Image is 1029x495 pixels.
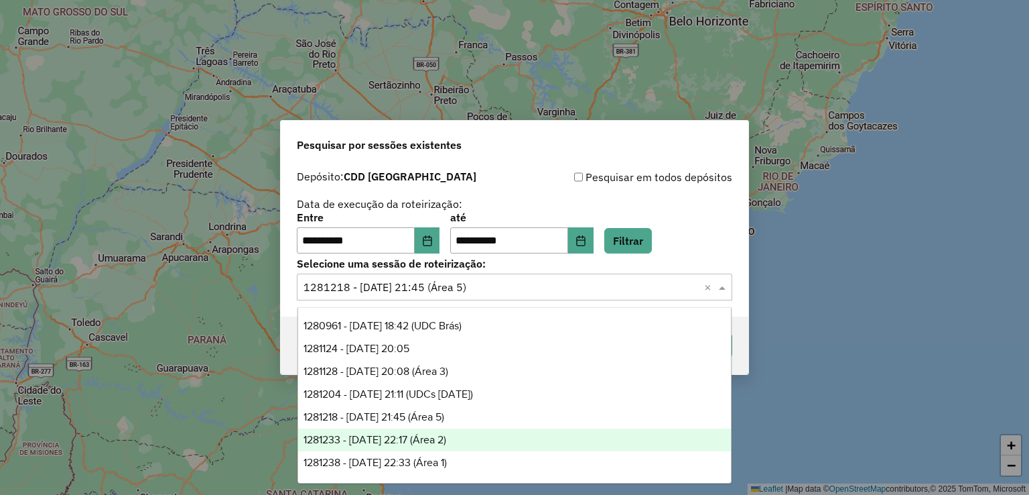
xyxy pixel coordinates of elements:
label: Depósito: [297,168,476,184]
button: Choose Date [568,227,594,254]
button: Choose Date [415,227,440,254]
ng-dropdown-panel: Options list [297,307,732,484]
span: Pesquisar por sessões existentes [297,137,462,153]
span: 1280961 - [DATE] 18:42 (UDC Brás) [303,320,462,331]
span: Clear all [704,279,715,295]
label: Entre [297,209,439,225]
div: Pesquisar em todos depósitos [514,169,732,185]
span: 1281238 - [DATE] 22:33 (Área 1) [303,457,447,468]
span: 1281124 - [DATE] 20:05 [303,343,409,354]
span: 1281233 - [DATE] 22:17 (Área 2) [303,434,446,445]
span: 1281128 - [DATE] 20:08 (Área 3) [303,366,448,377]
span: 1281218 - [DATE] 21:45 (Área 5) [303,411,444,423]
label: até [450,209,593,225]
label: Data de execução da roteirização: [297,196,462,212]
label: Selecione uma sessão de roteirização: [297,256,732,272]
strong: CDD [GEOGRAPHIC_DATA] [344,170,476,183]
button: Filtrar [604,228,652,254]
span: 1281204 - [DATE] 21:11 (UDCs [DATE]) [303,388,473,400]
